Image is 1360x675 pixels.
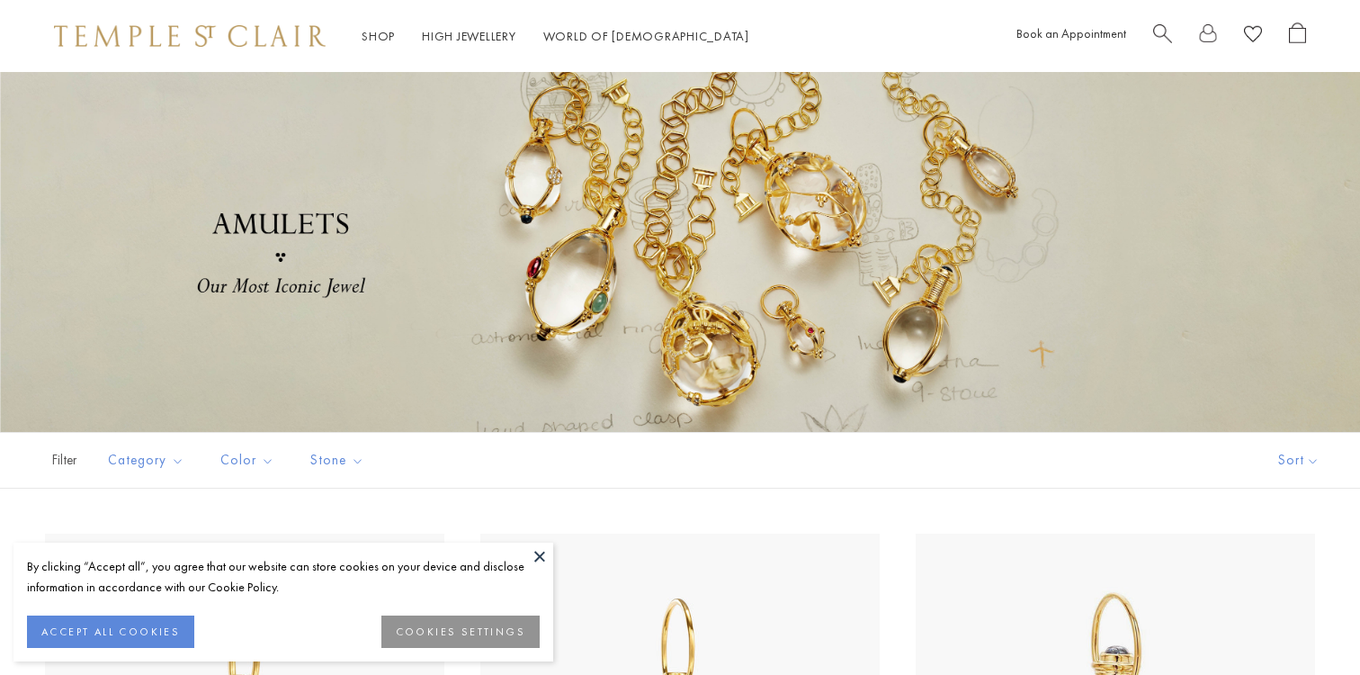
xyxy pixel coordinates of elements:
a: Search [1153,22,1172,50]
a: Book an Appointment [1016,25,1126,41]
iframe: Gorgias live chat messenger [1270,590,1342,657]
span: Color [211,449,288,472]
a: High JewelleryHigh Jewellery [422,28,516,44]
img: Temple St. Clair [54,25,326,47]
button: Stone [297,440,378,481]
button: Color [207,440,288,481]
a: ShopShop [362,28,395,44]
nav: Main navigation [362,25,749,48]
button: Show sort by [1238,433,1360,488]
a: World of [DEMOGRAPHIC_DATA]World of [DEMOGRAPHIC_DATA] [543,28,749,44]
div: By clicking “Accept all”, you agree that our website can store cookies on your device and disclos... [27,556,540,598]
a: View Wishlist [1244,22,1262,50]
button: Category [94,440,198,481]
a: Open Shopping Bag [1289,22,1306,50]
span: Category [99,449,198,472]
button: ACCEPT ALL COOKIES [27,616,194,648]
span: Stone [301,449,378,472]
button: COOKIES SETTINGS [381,616,540,648]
